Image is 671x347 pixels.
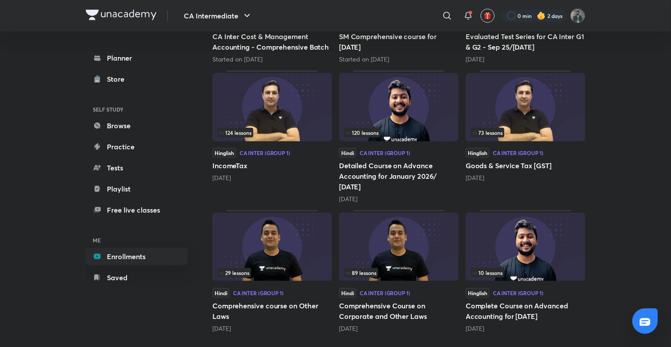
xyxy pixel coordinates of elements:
img: avatar [484,12,492,20]
div: 2 months ago [339,324,459,333]
img: Thumbnail [212,213,332,281]
div: infosection [471,128,580,137]
div: infocontainer [471,268,580,278]
div: CA Inter (Group 1) [233,290,284,296]
div: CA Inter (Group 1) [493,150,543,155]
h5: Goods & Service Tax [GST] [466,160,585,171]
div: CA Inter (Group 1) [360,150,410,155]
span: 120 lessons [346,130,379,135]
img: Thumbnail [212,73,332,141]
h5: Comprehensive course on Other Laws [212,300,332,322]
div: left [344,128,453,137]
div: infosection [218,268,327,278]
div: IncomeTax [212,71,332,203]
div: infocontainer [344,268,453,278]
a: Planner [86,49,188,67]
img: Thumbnail [466,213,585,281]
img: Harsh Raj [570,8,585,23]
div: CA Inter (Group 1) [493,290,543,296]
h5: SM Comprehensive course for [DATE] [339,31,459,52]
h5: Evaluated Test Series for CA Inter G1 & G2 - Sep 25/[DATE] [466,31,585,52]
div: Complete Course on Advanced Accounting for May'25 [466,210,585,333]
div: 2 months ago [212,324,332,333]
a: Free live classes [86,201,188,219]
div: 1 year ago [466,324,585,333]
img: Company Logo [86,10,157,20]
div: Started on Jul 15 [212,55,332,64]
div: left [471,128,580,137]
h5: Complete Course on Advanced Accounting for [DATE] [466,300,585,322]
div: Detailed Course on Advance Accounting for January 2026/ May 2026 [339,71,459,203]
div: infocontainer [218,268,327,278]
a: Store [86,70,188,88]
a: Saved [86,269,188,286]
a: Tests [86,159,188,177]
span: 73 lessons [473,130,503,135]
div: Comprehensive course on Other Laws [212,210,332,333]
div: infosection [344,128,453,137]
span: 124 lessons [219,130,252,135]
img: Thumbnail [339,213,459,281]
div: 28 days ago [466,55,585,64]
div: infocontainer [344,128,453,137]
span: Hinglish [466,288,489,298]
div: CA Inter (Group 1) [240,150,290,155]
div: infocontainer [471,128,580,137]
a: Playlist [86,180,188,198]
h5: Detailed Course on Advance Accounting for January 2026/ [DATE] [339,160,459,192]
div: infocontainer [218,128,327,137]
div: CA Inter (Group 1) [360,290,410,296]
span: Hindi [339,148,356,158]
div: 28 days ago [212,173,332,182]
div: Store [107,74,130,84]
span: 29 lessons [219,270,249,275]
h5: Comprehensive Course on Corporate and Other Laws [339,300,459,322]
div: 1 month ago [466,173,585,182]
img: Thumbnail [466,73,585,141]
span: Hinglish [212,148,236,158]
div: left [218,128,327,137]
a: Company Logo [86,10,157,22]
h5: CA Inter Cost & Management Accounting - Comprehensive Batch [212,31,332,52]
div: left [471,268,580,278]
h6: SELF STUDY [86,102,188,117]
h6: ME [86,233,188,248]
span: Hindi [212,288,230,298]
button: avatar [481,9,495,23]
div: left [344,268,453,278]
div: Comprehensive Course on Corporate and Other Laws [339,210,459,333]
div: infosection [344,268,453,278]
a: Enrollments [86,248,188,265]
div: Goods & Service Tax [GST] [466,71,585,203]
span: Hindi [339,288,356,298]
div: left [218,268,327,278]
img: Thumbnail [339,73,459,141]
h5: IncomeTax [212,160,332,171]
span: Hinglish [466,148,489,158]
button: CA Intermediate [179,7,258,25]
div: Started on Aug 18 [339,55,459,64]
div: 1 month ago [339,195,459,203]
div: infosection [471,268,580,278]
a: Practice [86,138,188,155]
span: 10 lessons [473,270,503,275]
a: Browse [86,117,188,134]
span: 89 lessons [346,270,376,275]
div: infosection [218,128,327,137]
img: streak [537,11,546,20]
